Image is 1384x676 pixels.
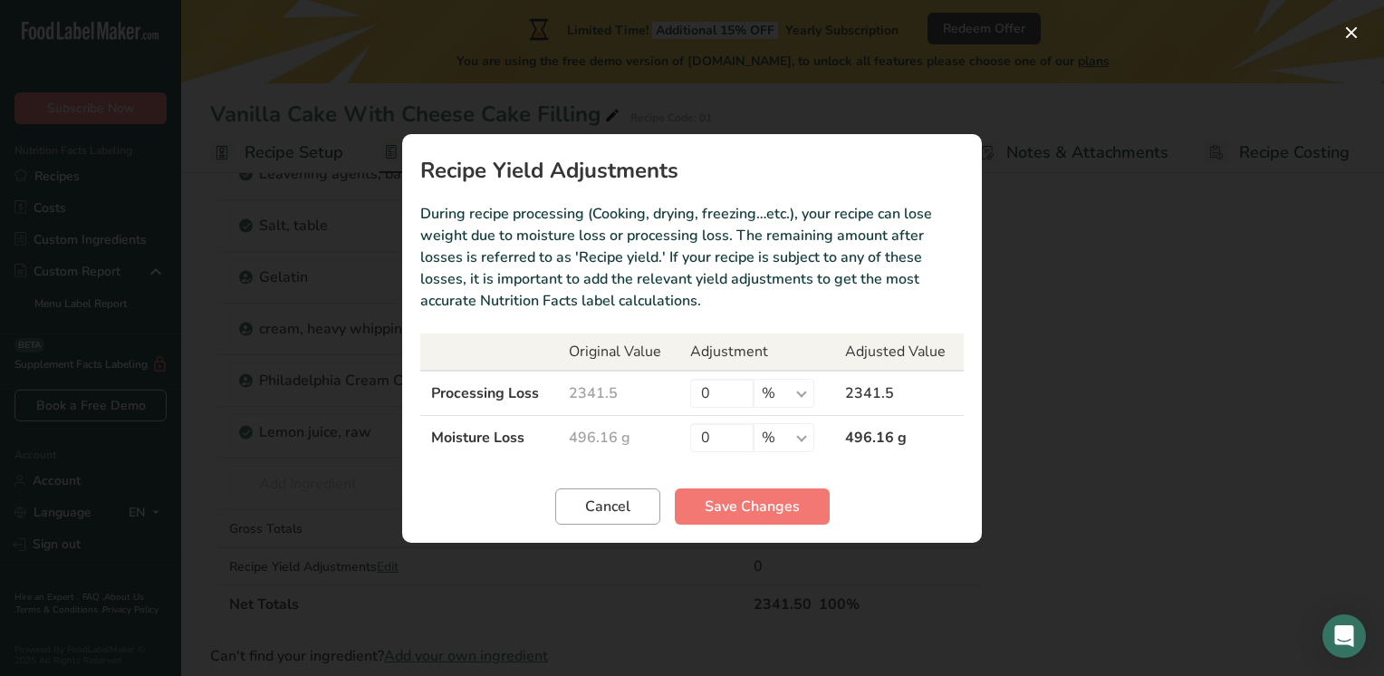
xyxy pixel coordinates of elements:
[558,371,679,416] td: 2341.5
[834,371,964,416] td: 2341.5
[420,415,558,459] td: Moisture Loss
[705,496,800,517] span: Save Changes
[675,488,830,525] button: Save Changes
[420,203,964,312] p: During recipe processing (Cooking, drying, freezing…etc.), your recipe can lose weight due to moi...
[679,333,834,371] th: Adjustment
[585,496,630,517] span: Cancel
[834,415,964,459] td: 496.16 g
[558,333,679,371] th: Original Value
[1322,614,1366,658] div: Open Intercom Messenger
[420,159,964,181] h1: Recipe Yield Adjustments
[834,333,964,371] th: Adjusted Value
[420,371,558,416] td: Processing Loss
[555,488,660,525] button: Cancel
[558,415,679,459] td: 496.16 g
